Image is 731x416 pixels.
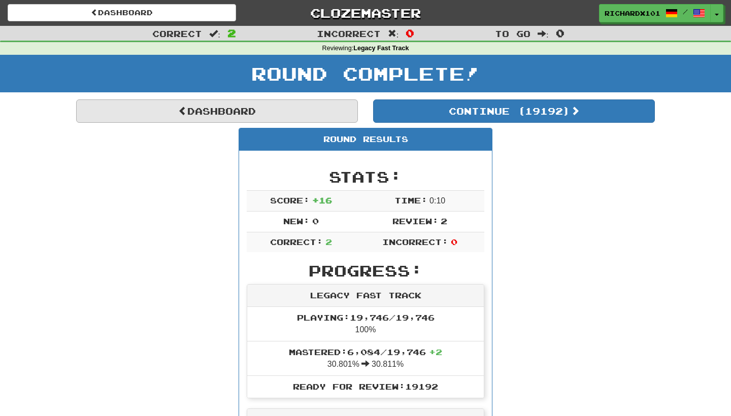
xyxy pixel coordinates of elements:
li: 30.801% 30.811% [247,341,484,376]
strong: Legacy Fast Track [353,45,409,52]
span: 0 [406,27,414,39]
span: 0 [312,216,319,226]
button: Continue (19192) [373,99,655,123]
span: 0 [451,237,457,247]
a: Clozemaster [251,4,480,22]
span: 0 : 10 [429,196,445,205]
h2: Stats: [247,168,484,185]
span: : [388,29,399,38]
span: Correct [152,28,202,39]
span: 2 [325,237,332,247]
span: To go [495,28,530,39]
span: Mastered: 6,084 / 19,746 [289,347,442,357]
span: : [209,29,220,38]
div: Legacy Fast Track [247,285,484,307]
span: Correct: [270,237,323,247]
div: Round Results [239,128,492,151]
span: Ready for Review: 19192 [293,382,438,391]
span: Incorrect [317,28,381,39]
span: New: [283,216,310,226]
span: Incorrect: [382,237,448,247]
span: + 16 [312,195,332,205]
li: 100% [247,307,484,341]
span: 0 [556,27,564,39]
span: + 2 [429,347,442,357]
a: RichardX101 / [599,4,711,22]
a: Dashboard [76,99,358,123]
span: Review: [392,216,439,226]
span: : [538,29,549,38]
span: Score: [270,195,310,205]
span: 2 [441,216,447,226]
h1: Round Complete! [4,63,727,84]
span: 2 [227,27,236,39]
h2: Progress: [247,262,484,279]
span: / [683,8,688,15]
a: Dashboard [8,4,236,21]
span: Playing: 19,746 / 19,746 [297,313,435,322]
span: Time: [394,195,427,205]
span: RichardX101 [605,9,660,18]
